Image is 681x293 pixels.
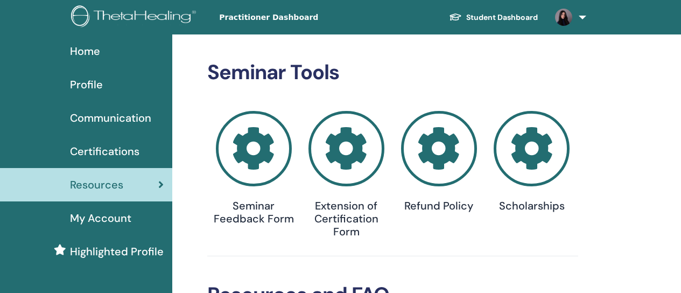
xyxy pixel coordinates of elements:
img: default.jpg [555,9,572,26]
span: Communication [70,110,151,126]
h4: Extension of Certification Form [300,199,392,238]
h4: Scholarships [486,199,578,212]
span: Highlighted Profile [70,243,164,260]
a: Student Dashboard [440,8,546,27]
img: logo.png [71,5,200,30]
a: Scholarships [486,111,578,213]
span: Home [70,43,100,59]
img: graduation-cap-white.svg [449,12,462,22]
h4: Seminar Feedback Form [207,199,300,225]
span: Profile [70,76,103,93]
a: Extension of Certification Form [300,111,392,239]
a: Seminar Feedback Form [207,111,300,226]
a: Refund Policy [392,111,485,213]
span: Practitioner Dashboard [219,12,381,23]
span: Resources [70,177,123,193]
span: Certifications [70,143,139,159]
h2: Seminar Tools [207,60,578,85]
span: My Account [70,210,131,226]
h4: Refund Policy [392,199,485,212]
